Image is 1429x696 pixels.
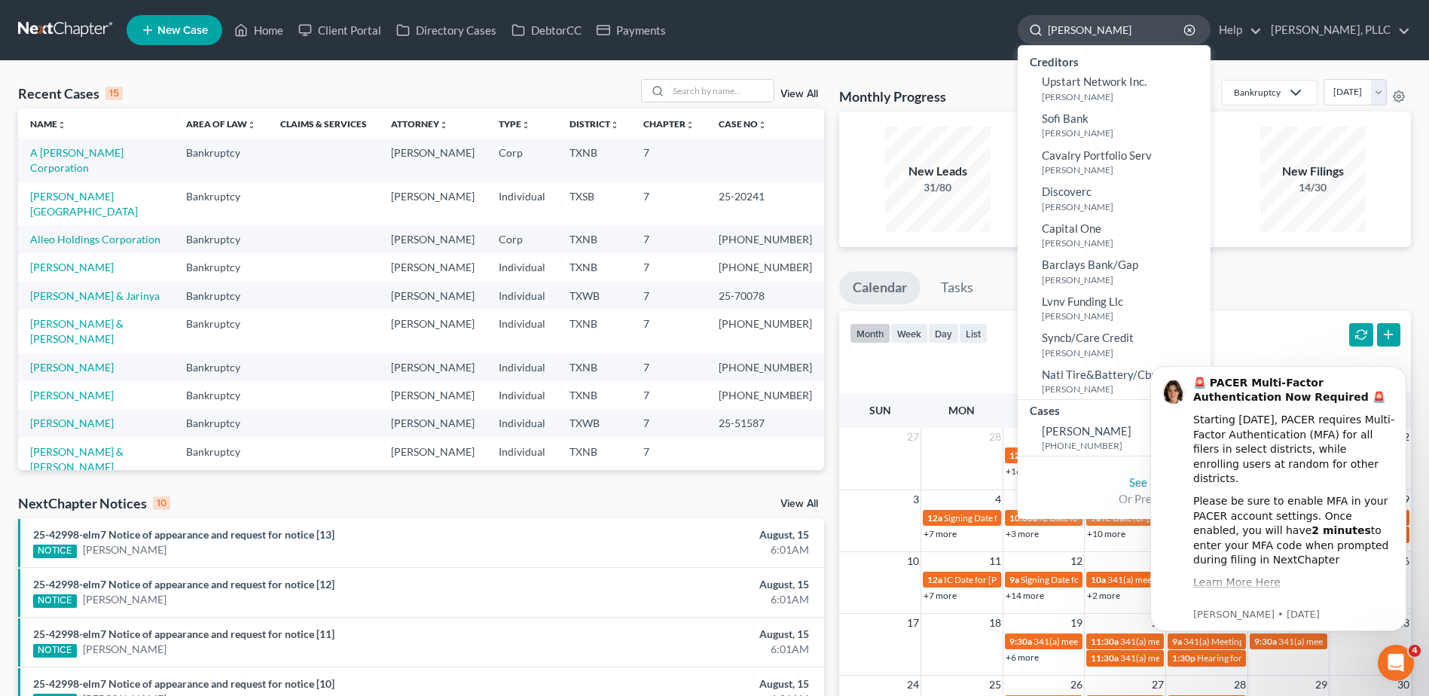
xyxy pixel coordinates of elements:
small: [PERSON_NAME] [1042,163,1207,176]
div: New Leads [885,163,991,180]
td: Corp [487,225,557,253]
a: A [PERSON_NAME] Corporation [30,146,124,174]
td: [PERSON_NAME] [379,381,487,409]
td: TXNB [557,353,631,381]
a: Sofi Bank[PERSON_NAME] [1018,107,1211,144]
td: Bankruptcy [174,182,268,225]
td: [PERSON_NAME] [379,438,487,481]
a: Calendar [839,271,921,304]
span: 9a [1091,512,1101,524]
small: [PERSON_NAME] [1042,273,1207,286]
h3: Monthly Progress [839,87,946,105]
td: Individual [487,282,557,310]
small: [PHONE_NUMBER] [1042,439,1207,452]
div: 6:01AM [560,642,809,657]
a: Barclays Bank/Gap[PERSON_NAME] [1018,253,1211,290]
td: [PHONE_NUMBER] [707,310,824,353]
span: 24 [905,676,921,694]
td: [PHONE_NUMBER] [707,381,824,409]
td: Bankruptcy [174,282,268,310]
a: Capital One[PERSON_NAME] [1018,217,1211,254]
td: Bankruptcy [174,254,268,282]
small: [PERSON_NAME] [1042,383,1207,395]
small: [PERSON_NAME] [1042,346,1207,359]
a: +2 more [1087,590,1120,601]
a: Natl Tire&Battery/Cbna[PERSON_NAME] [1018,363,1211,400]
div: NOTICE [33,594,77,608]
td: Individual [487,353,557,381]
small: [PERSON_NAME] [1042,200,1207,213]
a: [PERSON_NAME] & [PERSON_NAME] [30,317,124,345]
span: 19 [1069,614,1084,632]
span: 12a [927,574,942,585]
span: 27 [1150,676,1165,694]
span: Natl Tire&Battery/Cbna [1042,368,1163,381]
td: [PHONE_NUMBER] [707,225,824,253]
td: Corp [487,139,557,182]
div: 6:01AM [560,592,809,607]
iframe: Intercom live chat [1378,645,1414,681]
td: [PERSON_NAME] [379,310,487,353]
a: 25-42998-elm7 Notice of appearance and request for notice [13] [33,528,334,541]
td: TXNB [557,310,631,353]
span: 11 [988,552,1003,570]
a: Nameunfold_more [30,118,66,130]
div: August, 15 [560,527,809,542]
a: DebtorCC [504,17,589,44]
div: Creditors [1018,51,1211,70]
a: Help [1211,17,1262,44]
a: +6 more [1006,652,1039,663]
span: Hearing for Alleo Holdings Corporation [1197,652,1352,664]
div: NextChapter Notices [18,494,170,512]
td: [PERSON_NAME] [379,182,487,225]
a: +14 more [1006,590,1044,601]
span: 4 [1409,645,1421,657]
i: unfold_more [758,121,767,130]
a: Chapterunfold_more [643,118,695,130]
a: +3 more [1006,528,1039,539]
a: Payments [589,17,673,44]
input: Search by name... [668,80,774,102]
a: [PERSON_NAME] [30,389,114,401]
span: 12a [927,512,942,524]
span: 18 [988,614,1003,632]
a: [PERSON_NAME] & Jarinya [30,289,160,302]
td: [PERSON_NAME] [379,353,487,381]
td: Individual [487,254,557,282]
span: 26 [1069,676,1084,694]
a: Syncb/Care Credit[PERSON_NAME] [1018,326,1211,363]
td: TXWB [557,282,631,310]
a: [PERSON_NAME][PHONE_NUMBER] [1018,420,1211,456]
a: [PERSON_NAME][GEOGRAPHIC_DATA] [30,190,138,218]
span: 10a [1091,574,1106,585]
a: [PERSON_NAME] [83,592,166,607]
td: [PERSON_NAME] [379,254,487,282]
a: Client Portal [291,17,389,44]
span: 30 [1396,676,1411,694]
td: Bankruptcy [174,310,268,353]
a: Directory Cases [389,17,504,44]
td: Individual [487,438,557,481]
div: Or Press Enter... [1030,491,1198,507]
a: [PERSON_NAME] [30,361,114,374]
td: Individual [487,310,557,353]
a: [PERSON_NAME] [30,417,114,429]
div: New Filings [1260,163,1366,180]
span: Signing Date for [PERSON_NAME], [GEOGRAPHIC_DATA] [1021,574,1250,585]
a: [PERSON_NAME], PLLC [1263,17,1410,44]
td: 25-20241 [707,182,824,225]
div: August, 15 [560,676,809,691]
button: month [850,323,890,343]
div: Bankruptcy [1234,86,1281,99]
div: August, 15 [560,627,809,642]
span: 341(a) meeting for [PERSON_NAME] [1107,574,1253,585]
a: View All [780,499,818,509]
span: Sofi Bank [1042,111,1089,125]
span: Upstart Network Inc. [1042,75,1147,88]
td: 7 [631,381,707,409]
span: Cavalry Portfolio Serv [1042,148,1152,162]
a: [PERSON_NAME] [83,642,166,657]
a: Area of Lawunfold_more [186,118,256,130]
